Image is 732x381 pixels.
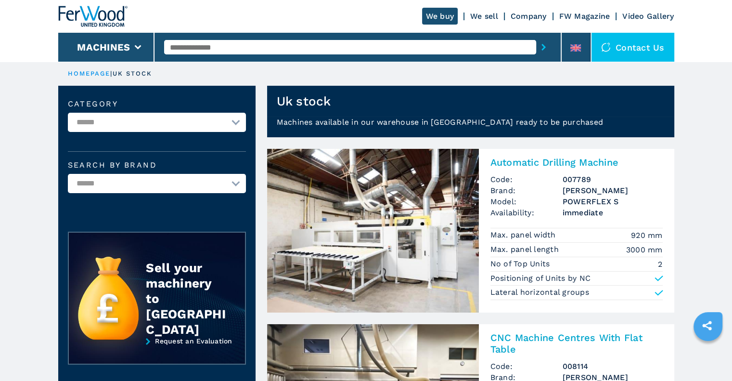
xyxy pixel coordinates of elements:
p: uk stock [113,69,153,78]
a: We sell [470,12,498,21]
a: sharethis [695,314,719,338]
p: Max. panel length [490,244,562,255]
h3: Automatic Drilling Machine [490,157,663,168]
button: Machines [77,41,130,53]
img: Contact us [601,42,611,52]
span: Code: [490,174,563,185]
a: Company [511,12,547,21]
span: Availability: [490,207,563,218]
a: FW Magazine [559,12,610,21]
a: HOMEPAGE [68,70,111,77]
h1: Uk stock [277,93,331,109]
p: Positioning of Units by NC [490,273,591,284]
p: No of Top Units [490,259,552,269]
span: immediate [563,207,663,218]
span: Model: [490,196,563,207]
a: Automatic Drilling Machine MORBIDELLI POWERFLEX SAutomatic Drilling MachineCode:007789Brand:[PERS... [267,149,674,313]
p: Lateral horizontal groups [490,287,589,298]
a: We buy [422,8,458,25]
label: Category [68,100,246,108]
span: Brand: [490,185,563,196]
div: Sell your machinery to [GEOGRAPHIC_DATA] [146,260,226,337]
h3: POWERFLEX S [563,196,663,207]
h3: CNC Machine Centres With Flat Table [490,332,663,355]
img: Automatic Drilling Machine MORBIDELLI POWERFLEX S [267,149,479,313]
img: Ferwood [58,6,128,27]
h3: 008114 [563,361,663,372]
em: 920 mm [631,230,663,241]
label: Search by brand [68,161,246,169]
span: Machines available in our warehouse in [GEOGRAPHIC_DATA] ready to be purchased [277,118,604,127]
h3: 007789 [563,174,663,185]
a: Video Gallery [622,12,674,21]
em: 2 [658,259,662,270]
em: 3000 mm [626,244,663,255]
span: Code: [490,361,563,372]
button: submit-button [536,36,551,58]
h3: [PERSON_NAME] [563,185,663,196]
a: Request an Evaluation [68,337,246,372]
p: Max. panel width [490,230,558,240]
div: Contact us [591,33,674,62]
span: | [110,70,112,77]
